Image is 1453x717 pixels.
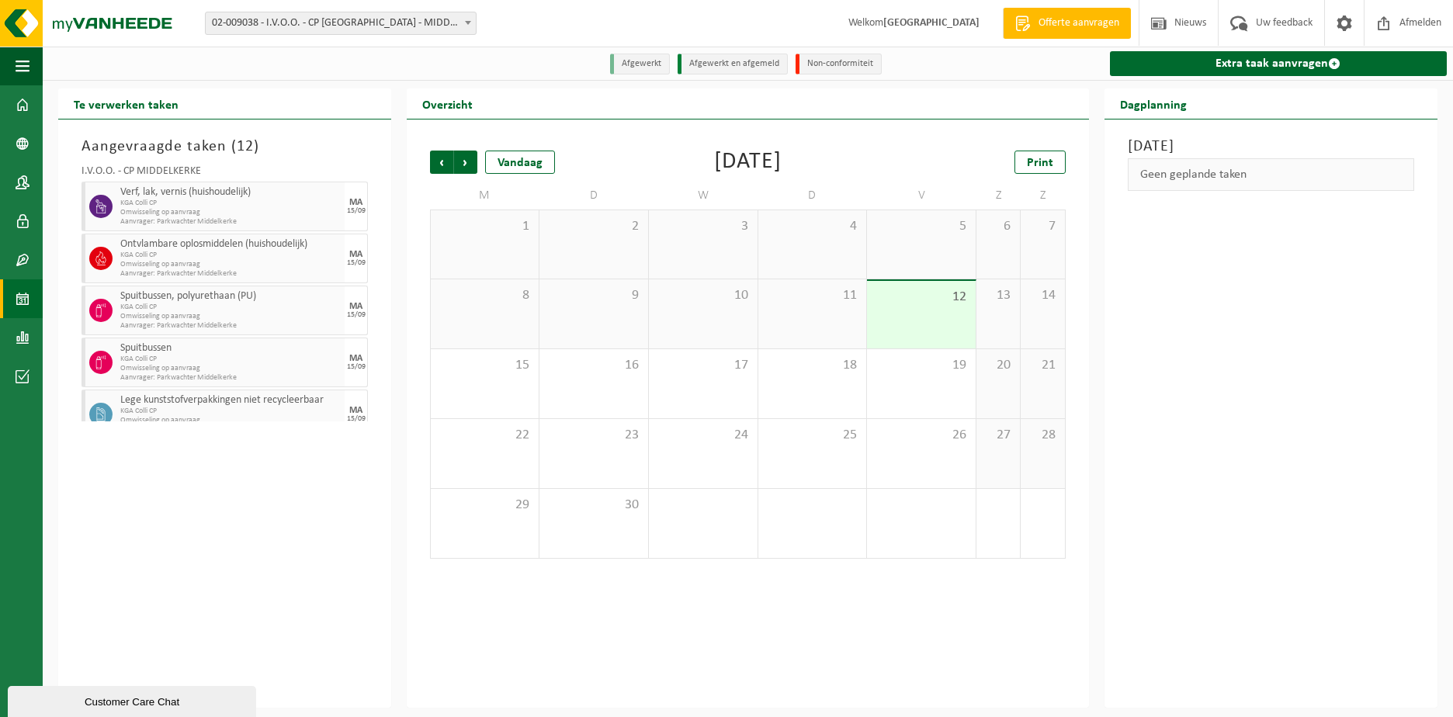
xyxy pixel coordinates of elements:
[347,415,366,423] div: 15/09
[649,182,758,210] td: W
[875,357,968,374] span: 19
[349,198,362,207] div: MA
[1110,51,1447,76] a: Extra taak aanvragen
[657,357,750,374] span: 17
[8,683,259,717] iframe: chat widget
[547,357,640,374] span: 16
[875,289,968,306] span: 12
[349,354,362,363] div: MA
[237,139,254,154] span: 12
[120,238,341,251] span: Ontvlambare oplosmiddelen (huishoudelijk)
[547,497,640,514] span: 30
[205,12,477,35] span: 02-009038 - I.V.O.O. - CP MIDDELKERKE - MIDDELKERKE
[1027,157,1053,169] span: Print
[766,357,859,374] span: 18
[547,218,640,235] span: 2
[610,54,670,74] li: Afgewerkt
[976,182,1021,210] td: Z
[875,218,968,235] span: 5
[439,357,531,374] span: 15
[439,427,531,444] span: 22
[439,218,531,235] span: 1
[766,427,859,444] span: 25
[766,218,859,235] span: 4
[58,88,194,119] h2: Te verwerken taken
[1128,135,1414,158] h3: [DATE]
[657,218,750,235] span: 3
[347,363,366,371] div: 15/09
[1028,287,1056,304] span: 14
[1021,182,1065,210] td: Z
[430,182,539,210] td: M
[1028,427,1056,444] span: 28
[758,182,868,210] td: D
[120,416,341,425] span: Omwisseling op aanvraag
[120,199,341,208] span: KGA Colli CP
[547,427,640,444] span: 23
[984,287,1012,304] span: 13
[120,342,341,355] span: Spuitbussen
[347,259,366,267] div: 15/09
[120,407,341,416] span: KGA Colli CP
[1028,218,1056,235] span: 7
[347,311,366,319] div: 15/09
[120,290,341,303] span: Spuitbussen, polyurethaan (PU)
[439,287,531,304] span: 8
[766,287,859,304] span: 11
[120,321,341,331] span: Aanvrager: Parkwachter Middelkerke
[81,166,368,182] div: I.V.O.O. - CP MIDDELKERKE
[81,135,368,158] h3: Aangevraagde taken ( )
[678,54,788,74] li: Afgewerkt en afgemeld
[120,251,341,260] span: KGA Colli CP
[883,17,980,29] strong: [GEOGRAPHIC_DATA]
[120,312,341,321] span: Omwisseling op aanvraag
[867,182,976,210] td: V
[485,151,555,174] div: Vandaag
[657,427,750,444] span: 24
[714,151,782,174] div: [DATE]
[120,394,341,407] span: Lege kunststofverpakkingen niet recycleerbaar
[1104,88,1202,119] h2: Dagplanning
[984,427,1012,444] span: 27
[120,217,341,227] span: Aanvrager: Parkwachter Middelkerke
[347,207,366,215] div: 15/09
[1014,151,1066,174] a: Print
[984,218,1012,235] span: 6
[349,406,362,415] div: MA
[120,373,341,383] span: Aanvrager: Parkwachter Middelkerke
[796,54,882,74] li: Non-conformiteit
[547,287,640,304] span: 9
[1035,16,1123,31] span: Offerte aanvragen
[120,260,341,269] span: Omwisseling op aanvraag
[120,208,341,217] span: Omwisseling op aanvraag
[1128,158,1414,191] div: Geen geplande taken
[657,287,750,304] span: 10
[430,151,453,174] span: Vorige
[439,497,531,514] span: 29
[349,250,362,259] div: MA
[120,355,341,364] span: KGA Colli CP
[875,427,968,444] span: 26
[120,364,341,373] span: Omwisseling op aanvraag
[206,12,476,34] span: 02-009038 - I.V.O.O. - CP MIDDELKERKE - MIDDELKERKE
[349,302,362,311] div: MA
[984,357,1012,374] span: 20
[454,151,477,174] span: Volgende
[120,186,341,199] span: Verf, lak, vernis (huishoudelijk)
[1028,357,1056,374] span: 21
[407,88,488,119] h2: Overzicht
[1003,8,1131,39] a: Offerte aanvragen
[539,182,649,210] td: D
[120,269,341,279] span: Aanvrager: Parkwachter Middelkerke
[120,303,341,312] span: KGA Colli CP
